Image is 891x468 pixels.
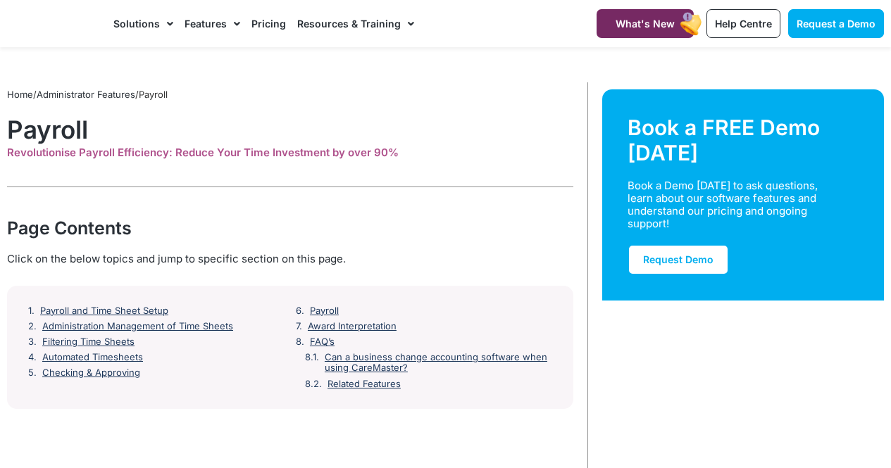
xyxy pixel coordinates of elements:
img: Support Worker and NDIS Participant out for a coffee. [602,301,884,468]
div: Click on the below topics and jump to specific section on this page. [7,251,573,267]
a: Can a business change accounting software when using CareMaster? [325,352,552,374]
span: Help Centre [715,18,772,30]
span: Request Demo [643,253,714,265]
a: Request a Demo [788,9,884,38]
a: Request Demo [628,244,729,275]
a: What's New [597,9,694,38]
span: Request a Demo [797,18,876,30]
a: Administrator Features [37,89,135,100]
a: Award Interpretation [308,321,397,332]
span: What's New [616,18,675,30]
a: Payroll and Time Sheet Setup [40,305,168,317]
span: / / [7,89,168,100]
div: Book a Demo [DATE] to ask questions, learn about our software features and understand our pricing... [628,179,842,230]
a: Related Features [328,379,401,390]
img: CareMaster Logo [7,13,99,34]
a: Checking & Approving [42,367,140,379]
a: Administration Management of Time Sheets [42,321,233,332]
a: Home [7,89,33,100]
a: Help Centre [706,9,780,38]
a: FAQ’s [310,336,335,348]
div: Revolutionise Payroll Efficiency: Reduce Your Time Investment by over 90% [7,146,573,159]
a: Payroll [310,305,339,317]
a: Automated Timesheets [42,352,143,363]
div: Page Contents [7,215,573,241]
div: Book a FREE Demo [DATE] [628,115,859,165]
a: Filtering Time Sheets [42,336,135,348]
span: Payroll [139,89,168,100]
h1: Payroll [7,115,573,144]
